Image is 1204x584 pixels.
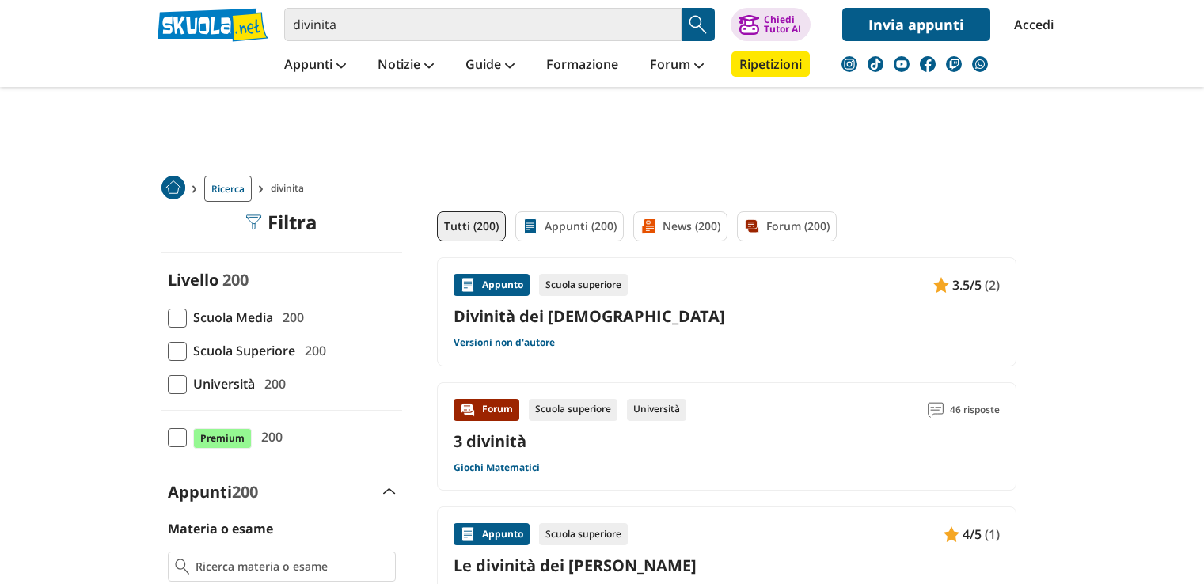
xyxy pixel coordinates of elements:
a: Appunti (200) [515,211,624,241]
label: Livello [168,269,218,290]
div: Scuola superiore [539,274,628,296]
img: tiktok [868,56,883,72]
span: Scuola Media [187,307,273,328]
span: 200 [258,374,286,394]
img: Cerca appunti, riassunti o versioni [686,13,710,36]
a: Appunti [280,51,350,80]
img: WhatsApp [972,56,988,72]
img: News filtro contenuto [640,218,656,234]
a: Le divinità dei [PERSON_NAME] [454,555,1000,576]
img: twitch [946,56,962,72]
span: (2) [985,275,1000,295]
label: Appunti [168,481,258,502]
img: instagram [841,56,857,72]
span: 200 [222,269,249,290]
img: Forum filtro contenuto [744,218,760,234]
div: Appunto [454,274,530,296]
img: Appunti filtro contenuto [522,218,538,234]
span: 200 [255,427,283,447]
a: Tutti (200) [437,211,506,241]
div: Università [627,399,686,421]
span: 4/5 [963,524,982,544]
button: ChiediTutor AI [731,8,811,41]
a: Divinità dei [DEMOGRAPHIC_DATA] [454,305,1000,327]
span: 200 [276,307,304,328]
span: Premium [193,428,252,449]
span: 46 risposte [950,399,1000,421]
span: 3.5/5 [952,275,982,295]
img: Appunti contenuto [460,526,476,542]
div: Filtra [245,211,317,233]
span: 200 [232,481,258,502]
div: Chiedi Tutor AI [764,15,801,34]
a: Home [161,176,185,202]
a: Notizie [374,51,438,80]
img: Apri e chiudi sezione [383,488,396,495]
img: Appunti contenuto [933,277,949,293]
img: Ricerca materia o esame [175,559,190,575]
div: Scuola superiore [539,523,628,545]
span: Scuola Superiore [187,340,295,361]
input: Cerca appunti, riassunti o versioni [284,8,682,41]
label: Materia o esame [168,520,273,537]
div: Forum [454,399,519,421]
a: Ripetizioni [731,51,810,77]
a: News (200) [633,211,727,241]
a: Accedi [1014,8,1047,41]
div: Scuola superiore [529,399,617,421]
a: Versioni non d'autore [454,336,555,349]
img: Forum contenuto [460,402,476,418]
a: Guide [461,51,518,80]
img: facebook [920,56,936,72]
a: Forum (200) [737,211,837,241]
span: 200 [298,340,326,361]
a: 3 divinità [454,430,526,452]
a: Ricerca [204,176,252,202]
span: divinita [271,176,310,202]
span: Università [187,374,255,394]
a: Giochi Matematici [454,461,540,474]
img: youtube [894,56,910,72]
span: (1) [985,524,1000,544]
div: Appunto [454,523,530,545]
input: Ricerca materia o esame [196,559,388,575]
img: Home [161,176,185,199]
a: Formazione [542,51,622,80]
a: Invia appunti [842,8,990,41]
button: Search Button [682,8,715,41]
img: Appunti contenuto [944,526,959,542]
img: Commenti lettura [928,402,944,418]
img: Filtra filtri mobile [245,214,261,230]
img: Appunti contenuto [460,277,476,293]
a: Forum [646,51,708,80]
